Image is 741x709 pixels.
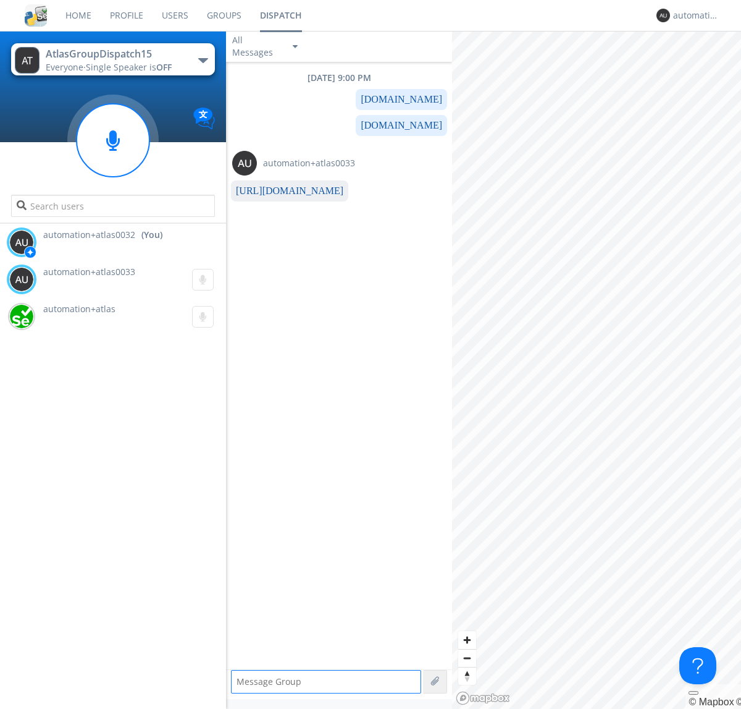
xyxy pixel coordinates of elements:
[141,229,162,241] div: (You)
[15,47,40,74] img: 373638.png
[11,195,214,217] input: Search users
[673,9,719,22] div: automation+atlas0032
[232,34,282,59] div: All Messages
[689,691,698,695] button: Toggle attribution
[11,43,214,75] button: AtlasGroupDispatch15Everyone·Single Speaker isOFF
[456,691,510,705] a: Mapbox logo
[9,304,34,329] img: d2d01cd9b4174d08988066c6d424eccd
[46,47,185,61] div: AtlasGroupDispatch15
[458,631,476,649] button: Zoom in
[156,61,172,73] span: OFF
[263,157,355,169] span: automation+atlas0033
[236,185,343,196] a: [URL][DOMAIN_NAME]
[361,94,442,104] a: [DOMAIN_NAME]
[458,667,476,685] button: Reset bearing to north
[689,697,734,707] a: Mapbox
[43,229,135,241] span: automation+atlas0032
[293,45,298,48] img: caret-down-sm.svg
[86,61,172,73] span: Single Speaker is
[9,230,34,255] img: 373638.png
[9,267,34,292] img: 373638.png
[458,649,476,667] button: Zoom out
[43,303,115,315] span: automation+atlas
[43,266,135,278] span: automation+atlas0033
[46,61,185,74] div: Everyone ·
[25,4,47,27] img: cddb5a64eb264b2086981ab96f4c1ba7
[232,151,257,176] img: 373638.png
[679,647,716,684] iframe: Toggle Customer Support
[226,72,452,84] div: [DATE] 9:00 PM
[193,108,215,129] img: Translation enabled
[361,120,442,130] a: [DOMAIN_NAME]
[656,9,670,22] img: 373638.png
